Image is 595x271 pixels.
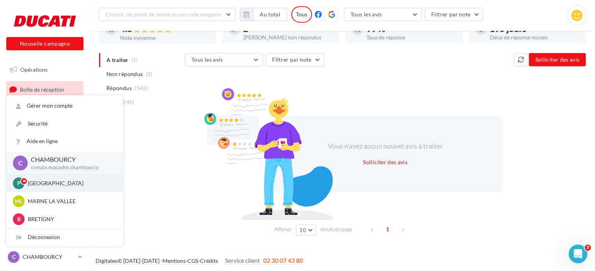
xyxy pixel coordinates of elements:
[20,86,64,92] span: Boîte de réception
[5,159,85,175] a: Contacts
[299,227,306,233] span: 10
[291,6,312,23] div: Tous
[135,85,148,91] span: (142)
[200,257,218,264] a: Crédits
[96,257,118,264] a: Digitaleo
[240,8,287,21] button: Au total
[106,11,221,18] span: Choisir un point de vente ou un code magasin
[28,179,113,187] p: [GEOGRAPHIC_DATA]
[6,37,83,50] button: Nouvelle campagne
[120,35,210,41] div: Note moyenne
[191,56,223,63] span: Tous les avis
[7,133,123,150] a: Aide en ligne
[5,120,85,137] a: Sollicitation d'avis
[106,84,132,92] span: Répondus
[351,11,382,18] span: Tous les avis
[263,257,303,264] span: 02 30 07 43 80
[96,257,303,264] span: © [DATE]-[DATE] - - -
[318,141,452,151] div: Vous n'avez aucun nouvel avis à traiter
[31,164,110,171] p: romain.macadre.chambourcy
[367,25,456,33] div: 99 %
[15,197,23,205] span: ML
[568,244,587,263] iframe: Intercom live chat
[253,8,287,21] button: Au total
[7,228,123,246] div: Déconnexion
[31,155,110,164] p: CHAMBOURCY
[106,70,143,78] span: Non répondus
[18,159,23,168] span: C
[28,197,113,205] p: MARNE LA VALLEE
[367,35,456,40] div: Taux de réponse
[344,8,422,21] button: Tous les avis
[5,62,85,78] a: Opérations
[7,115,123,133] a: Sécurité
[17,179,21,187] span: P
[5,81,85,98] a: Boîte de réception
[425,8,483,21] button: Filtrer par note
[320,226,352,233] span: résultats/page
[5,179,85,195] a: Médiathèque
[23,253,74,261] p: CHAMBOURCY
[584,244,591,251] span: 3
[5,140,85,156] a: Campagnes
[188,257,198,264] a: CGS
[225,257,260,264] span: Service client
[146,71,152,77] span: (3)
[12,253,16,261] span: C
[7,97,123,115] a: Gérer mon compte
[490,25,579,33] div: 195 jours
[296,225,316,236] button: 10
[5,101,85,117] a: Visibilité en ligne
[266,53,324,66] button: Filtrer par note
[360,158,411,167] button: Solliciter des avis
[5,198,85,214] a: Calendrier
[120,25,210,34] div: 4.8
[381,223,394,236] span: 1
[185,53,263,66] button: Tous les avis
[28,215,113,223] p: BRETIGNY
[274,226,292,233] span: Afficher
[121,99,135,105] span: (145)
[17,215,21,223] span: B
[490,35,579,40] div: Délai de réponse moyen
[529,53,586,66] button: Solliciter des avis
[6,250,83,264] a: C CHAMBOURCY
[163,257,186,264] a: Mentions
[20,66,48,73] span: Opérations
[243,25,333,33] div: 2
[99,8,236,21] button: Choisir un point de vente ou un code magasin
[243,35,333,40] div: [PERSON_NAME] non répondus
